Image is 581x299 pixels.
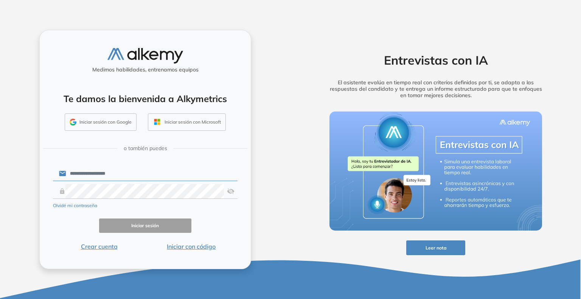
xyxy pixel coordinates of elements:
[70,119,76,125] img: GMAIL_ICON
[50,93,241,104] h4: Te damos la bienvenida a Alkymetrics
[53,242,145,251] button: Crear cuenta
[318,53,554,67] h2: Entrevistas con IA
[65,113,137,131] button: Iniciar sesión con Google
[153,118,162,126] img: OUTLOOK_ICON
[318,79,554,98] h5: El asistente evalúa en tiempo real con criterios definidos por ti, se adapta a las respuestas del...
[329,112,542,231] img: img-more-info
[406,240,465,255] button: Leer nota
[124,144,167,152] span: o también puedes
[53,202,97,209] button: Olvidé mi contraseña
[43,67,248,73] h5: Medimos habilidades, entrenamos equipos
[99,218,191,233] button: Iniciar sesión
[145,242,238,251] button: Iniciar con código
[227,184,235,198] img: asd
[107,48,183,64] img: logo-alkemy
[148,113,226,131] button: Iniciar sesión con Microsoft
